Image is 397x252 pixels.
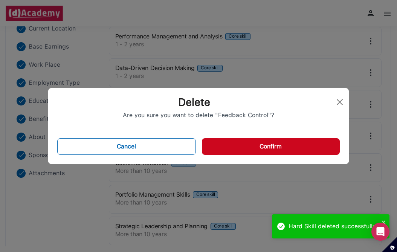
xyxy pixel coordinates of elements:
[202,138,340,155] button: Confirm
[289,222,379,231] div: Hard Skill deleted successfully!
[123,111,274,119] span: Are you sure you want to delete "Feedback Control"?
[57,138,196,155] button: Cancel
[334,96,346,108] button: Close
[382,237,397,252] button: Set cookie preferences
[54,94,334,110] div: Delete
[381,217,386,226] button: close
[371,223,389,241] div: Open Intercom Messenger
